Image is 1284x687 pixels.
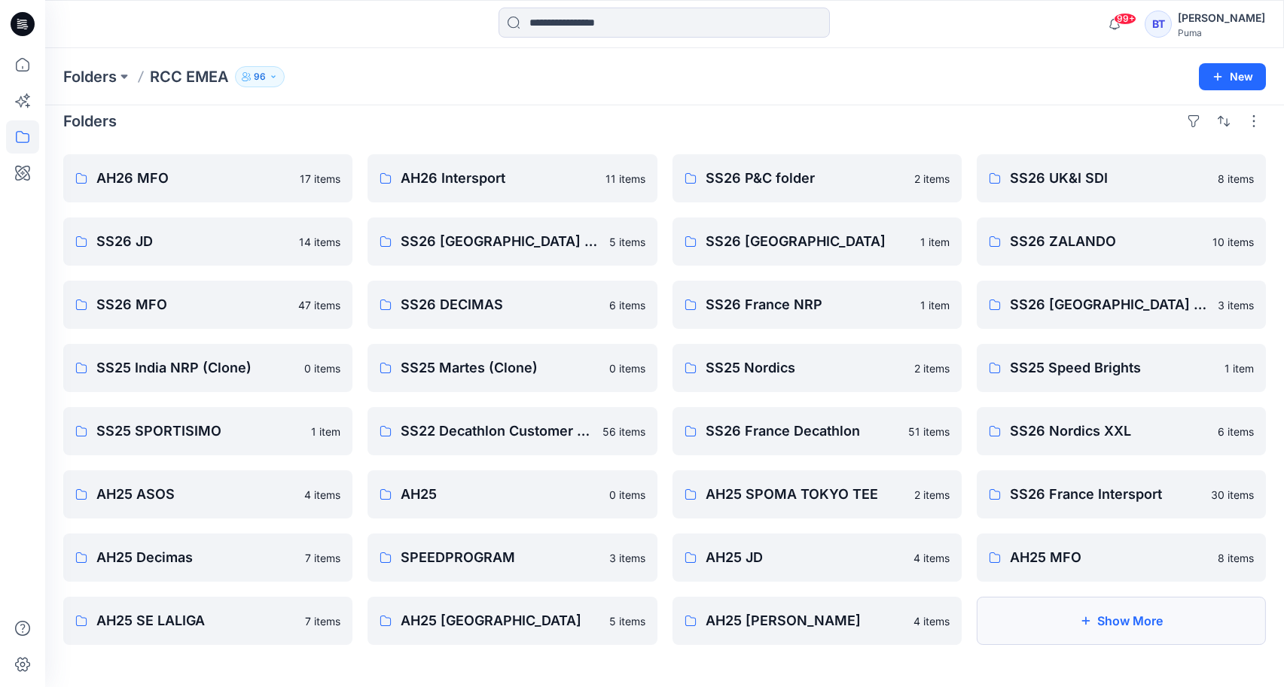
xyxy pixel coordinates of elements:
p: 0 items [304,360,340,376]
p: SS25 Nordics [706,357,905,378]
p: 6 items [609,297,645,313]
div: Puma [1178,27,1265,38]
a: SS26 [GEOGRAPHIC_DATA] ISRG3 items [977,281,1266,329]
button: 96 [235,66,285,87]
p: 96 [254,68,266,85]
a: SS25 India NRP (Clone)0 items [63,344,352,392]
a: SS26 France Decathlon51 items [672,407,962,455]
a: AH25 MFO8 items [977,533,1266,582]
a: AH25 SPOMA TOKYO TEE2 items [672,470,962,518]
p: AH25 MFO [1010,547,1209,568]
p: 1 item [920,234,950,250]
a: SS26 JD14 items [63,217,352,266]
p: 11 items [605,171,645,187]
a: SS26 MFO47 items [63,281,352,329]
a: SS26 [GEOGRAPHIC_DATA] Cisalfa5 items [368,217,657,266]
a: AH25 [PERSON_NAME]4 items [672,597,962,645]
p: SPEEDPROGRAM [401,547,599,568]
p: SS26 UK&I SDI [1010,168,1209,189]
p: AH25 [PERSON_NAME] [706,610,904,631]
a: SS26 ZALANDO10 items [977,217,1266,266]
p: SS26 France Decathlon [706,421,899,442]
p: 1 item [1225,360,1254,376]
p: 30 items [1211,487,1254,503]
button: New [1199,63,1266,90]
p: AH25 SPOMA TOKYO TEE [706,484,905,505]
div: BT [1145,11,1172,38]
a: SS25 Martes (Clone)0 items [368,344,657,392]
p: 7 items [305,613,340,629]
p: SS26 Nordics XXL [1010,421,1209,442]
p: SS25 Speed Brights [1010,357,1215,378]
p: 8 items [1218,550,1254,566]
p: SS26 P&C folder [706,168,905,189]
p: SS26 [GEOGRAPHIC_DATA] ISRG [1010,294,1209,315]
p: 56 items [602,424,645,439]
p: AH25 SE LALIGA [96,610,296,631]
p: 3 items [609,550,645,566]
a: AH26 Intersport11 items [368,154,657,202]
a: SS26 DECIMAS6 items [368,281,657,329]
p: SS26 France Intersport [1010,484,1202,505]
p: 6 items [1218,424,1254,439]
span: 99+ [1114,13,1136,25]
a: AH25 SE LALIGA7 items [63,597,352,645]
a: SS25 SPORTISIMO1 item [63,407,352,455]
a: Folders [63,66,117,87]
a: AH250 items [368,470,657,518]
p: 5 items [609,613,645,629]
p: SS26 JD [96,231,290,252]
h4: Folders [63,112,117,130]
a: AH25 Decimas7 items [63,533,352,582]
p: AH25 [GEOGRAPHIC_DATA] [401,610,599,631]
p: 5 items [609,234,645,250]
p: AH25 Decimas [96,547,296,568]
p: AH26 Intersport [401,168,596,189]
a: AH25 ASOS4 items [63,470,352,518]
p: 4 items [913,613,950,629]
p: SS22 Decathlon Customer sample [401,421,593,442]
a: SS26 France NRP1 item [672,281,962,329]
p: 2 items [914,487,950,503]
a: SS25 Speed Brights1 item [977,344,1266,392]
p: SS26 DECIMAS [401,294,599,315]
p: SS26 MFO [96,294,289,315]
p: 51 items [908,424,950,439]
p: 10 items [1212,234,1254,250]
div: [PERSON_NAME] [1178,9,1265,27]
button: Show More [977,597,1266,645]
p: 0 items [609,487,645,503]
p: SS25 Martes (Clone) [401,357,599,378]
a: AH25 [GEOGRAPHIC_DATA]5 items [368,597,657,645]
p: AH25 JD [706,547,904,568]
p: AH25 [401,484,599,505]
a: AH25 JD4 items [672,533,962,582]
a: SS22 Decathlon Customer sample56 items [368,407,657,455]
p: AH26 MFO [96,168,291,189]
a: SS26 [GEOGRAPHIC_DATA]1 item [672,217,962,266]
p: 47 items [298,297,340,313]
p: RCC EMEA [150,66,229,87]
p: SS26 [GEOGRAPHIC_DATA] [706,231,911,252]
p: 8 items [1218,171,1254,187]
p: 14 items [299,234,340,250]
p: SS26 [GEOGRAPHIC_DATA] Cisalfa [401,231,599,252]
p: 4 items [913,550,950,566]
p: 3 items [1218,297,1254,313]
a: SS26 P&C folder2 items [672,154,962,202]
a: SS26 UK&I SDI8 items [977,154,1266,202]
p: 0 items [609,360,645,376]
p: 1 item [920,297,950,313]
p: 1 item [311,424,340,439]
p: 2 items [914,171,950,187]
p: SS26 France NRP [706,294,911,315]
p: 4 items [304,487,340,503]
p: 17 items [300,171,340,187]
a: AH26 MFO17 items [63,154,352,202]
a: SS26 France Intersport30 items [977,470,1266,518]
p: SS26 ZALANDO [1010,231,1203,252]
p: AH25 ASOS [96,484,295,505]
p: SS25 SPORTISIMO [96,421,302,442]
p: 7 items [305,550,340,566]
